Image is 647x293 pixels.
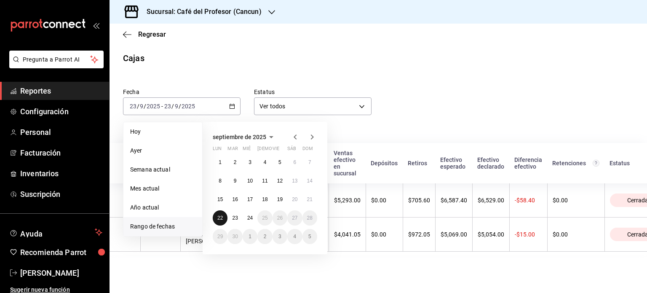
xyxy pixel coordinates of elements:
span: Mes actual [130,184,195,193]
span: Inventarios [20,168,102,179]
button: 20 de septiembre de 2025 [287,192,302,207]
button: 19 de septiembre de 2025 [273,192,287,207]
div: Depósitos [371,160,398,167]
div: $705.60 [408,197,430,204]
button: 6 de septiembre de 2025 [287,155,302,170]
abbr: sábado [287,146,296,155]
button: 17 de septiembre de 2025 [243,192,257,207]
div: $6,587.40 [441,197,467,204]
button: 5 de octubre de 2025 [302,229,317,244]
abbr: 14 de septiembre de 2025 [307,178,313,184]
abbr: 23 de septiembre de 2025 [232,215,238,221]
button: Regresar [123,30,166,38]
span: - [161,103,163,110]
abbr: 2 de octubre de 2025 [264,234,267,239]
button: 28 de septiembre de 2025 [302,210,317,226]
button: 30 de septiembre de 2025 [227,229,242,244]
svg: Total de retenciones de propinas registradas [593,160,599,167]
input: ---- [181,103,195,110]
abbr: 24 de septiembre de 2025 [247,215,253,221]
input: -- [139,103,144,110]
abbr: 12 de septiembre de 2025 [277,178,283,184]
abbr: miércoles [243,146,251,155]
button: 3 de octubre de 2025 [273,229,287,244]
span: Año actual [130,203,195,212]
input: -- [129,103,137,110]
abbr: 6 de septiembre de 2025 [293,159,296,165]
button: 1 de septiembre de 2025 [213,155,227,170]
div: $972.05 [408,231,430,238]
span: / [144,103,146,110]
div: -$15.00 [515,231,542,238]
abbr: 30 de septiembre de 2025 [232,234,238,239]
abbr: 21 de septiembre de 2025 [307,196,313,202]
label: Estatus [254,89,372,95]
abbr: 26 de septiembre de 2025 [277,215,283,221]
span: / [137,103,139,110]
button: 5 de septiembre de 2025 [273,155,287,170]
div: $0.00 [371,197,398,204]
span: Pregunta a Parrot AI [23,55,91,64]
span: Ayer [130,146,195,155]
abbr: 9 de septiembre de 2025 [234,178,237,184]
abbr: 1 de octubre de 2025 [249,234,251,239]
div: $0.00 [371,231,398,238]
abbr: lunes [213,146,222,155]
input: ---- [146,103,160,110]
button: 4 de septiembre de 2025 [257,155,272,170]
button: 22 de septiembre de 2025 [213,210,227,226]
div: Ver todos [254,97,372,115]
button: 23 de septiembre de 2025 [227,210,242,226]
abbr: 27 de septiembre de 2025 [292,215,297,221]
span: Ayuda [20,227,91,237]
abbr: 5 de octubre de 2025 [308,234,311,239]
span: Recomienda Parrot [20,247,102,258]
button: 26 de septiembre de 2025 [273,210,287,226]
span: Reportes [20,85,102,97]
abbr: 2 de septiembre de 2025 [234,159,237,165]
button: 13 de septiembre de 2025 [287,173,302,188]
span: Configuración [20,106,102,117]
abbr: 11 de septiembre de 2025 [262,178,267,184]
button: 10 de septiembre de 2025 [243,173,257,188]
span: Suscripción [20,188,102,200]
label: Fecha [123,89,241,95]
span: septiembre de 2025 [213,134,266,140]
abbr: 7 de septiembre de 2025 [308,159,311,165]
button: 9 de septiembre de 2025 [227,173,242,188]
abbr: 1 de septiembre de 2025 [219,159,222,165]
abbr: 4 de septiembre de 2025 [264,159,267,165]
button: 21 de septiembre de 2025 [302,192,317,207]
abbr: 3 de septiembre de 2025 [249,159,251,165]
input: -- [174,103,179,110]
button: open_drawer_menu [93,22,99,29]
abbr: 28 de septiembre de 2025 [307,215,313,221]
abbr: martes [227,146,238,155]
abbr: 4 de octubre de 2025 [293,234,296,239]
div: $6,529.00 [478,197,504,204]
span: Hoy [130,127,195,136]
button: 14 de septiembre de 2025 [302,173,317,188]
abbr: 25 de septiembre de 2025 [262,215,267,221]
abbr: 3 de octubre de 2025 [278,234,281,239]
button: 29 de septiembre de 2025 [213,229,227,244]
button: 24 de septiembre de 2025 [243,210,257,226]
abbr: 5 de septiembre de 2025 [278,159,281,165]
button: 12 de septiembre de 2025 [273,173,287,188]
div: Diferencia efectivo [514,156,542,170]
button: 3 de septiembre de 2025 [243,155,257,170]
abbr: 18 de septiembre de 2025 [262,196,267,202]
button: 2 de octubre de 2025 [257,229,272,244]
abbr: 10 de septiembre de 2025 [247,178,253,184]
button: Pregunta a Parrot AI [9,51,104,68]
abbr: 16 de septiembre de 2025 [232,196,238,202]
button: 8 de septiembre de 2025 [213,173,227,188]
div: Retenciones [552,160,599,167]
abbr: viernes [273,146,279,155]
div: $0.00 [553,197,599,204]
button: 25 de septiembre de 2025 [257,210,272,226]
div: Retiros [408,160,430,167]
button: 15 de septiembre de 2025 [213,192,227,207]
button: 27 de septiembre de 2025 [287,210,302,226]
div: $0.00 [553,231,599,238]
